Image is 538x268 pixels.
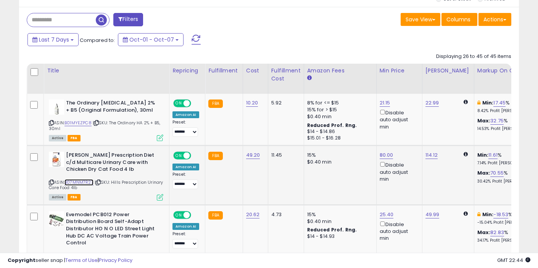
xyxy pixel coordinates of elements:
[246,67,265,75] div: Cost
[307,75,312,82] small: Amazon Fees.
[27,33,79,46] button: Last 7 Days
[172,223,199,230] div: Amazon AI
[477,151,489,159] b: Min:
[49,135,66,141] span: All listings currently available for purchase on Amazon
[477,117,491,124] b: Max:
[307,113,370,120] div: $0.40 min
[172,164,199,170] div: Amazon AI
[174,100,184,107] span: ON
[68,194,81,201] span: FBA
[47,67,166,75] div: Title
[172,172,199,189] div: Preset:
[493,211,508,218] a: -18.53
[174,212,184,218] span: ON
[401,13,440,26] button: Save View
[271,152,298,159] div: 11.45
[488,151,498,159] a: 11.61
[208,99,222,108] small: FBA
[271,67,301,83] div: Fulfillment Cost
[425,151,438,159] a: 114.12
[246,151,260,159] a: 49.20
[172,67,202,75] div: Repricing
[49,120,160,131] span: | SKU: The Ordinary HA 2% + B5, 30ml
[307,152,370,159] div: 15%
[66,152,159,175] b: [PERSON_NAME] Prescription Diet c/d Multicare Urinary Care with Chicken Dry Cat Food 4 lb
[307,159,370,165] div: $0.40 min
[446,16,470,23] span: Columns
[113,13,143,26] button: Filters
[307,67,373,75] div: Amazon Fees
[380,160,416,183] div: Disable auto adjust min
[172,231,199,249] div: Preset:
[68,135,81,141] span: FBA
[172,111,199,118] div: Amazon AI
[8,257,132,264] div: seller snap | |
[380,220,416,242] div: Disable auto adjust min
[49,99,64,115] img: 21D1xaLi1rL._SL40_.jpg
[307,233,370,240] div: $14 - $14.93
[190,152,202,159] span: OFF
[190,212,202,218] span: OFF
[118,33,184,46] button: Oct-01 - Oct-07
[65,257,98,264] a: Terms of Use
[307,128,370,135] div: $14 - $14.86
[99,257,132,264] a: Privacy Policy
[190,100,202,107] span: OFF
[307,122,357,128] b: Reduced Prof. Rng.
[490,169,504,177] a: 70.55
[307,218,370,225] div: $0.40 min
[425,67,471,75] div: [PERSON_NAME]
[208,211,222,220] small: FBA
[208,152,222,160] small: FBA
[307,226,357,233] b: Reduced Prof. Rng.
[49,152,163,200] div: ASIN:
[380,108,416,130] div: Disable auto adjust min
[39,36,69,43] span: Last 7 Days
[380,99,390,107] a: 21.15
[271,211,298,218] div: 4.73
[493,99,506,107] a: 17.45
[497,257,530,264] span: 2025-10-15 22:44 GMT
[477,169,491,177] b: Max:
[307,99,370,106] div: 8% for <= $15
[80,37,115,44] span: Compared to:
[425,211,440,218] a: 49.99
[307,106,370,113] div: 15% for > $15
[490,229,504,236] a: 82.83
[49,99,163,140] div: ASIN:
[66,99,159,116] b: The Ordinary [MEDICAL_DATA] 2% + B5 (Original Formulation), 30ml
[482,99,494,106] b: Min:
[441,13,477,26] button: Columns
[174,152,184,159] span: ON
[49,194,66,201] span: All listings currently available for purchase on Amazon
[172,120,199,137] div: Preset:
[380,67,419,75] div: Min Price
[380,211,394,218] a: 25.40
[49,179,163,191] span: | SKU: Hills Prescription Urinary Care Food 4lb
[436,53,511,60] div: Displaying 26 to 45 of 45 items
[477,229,491,236] b: Max:
[64,120,92,126] a: B01MYEZPC8
[482,211,494,218] b: Min:
[8,257,35,264] strong: Copyright
[66,211,159,249] b: Evemodel PCB012 Power Distribution Board Self-Adapt Distributor HO N O LED Street Light Hub DC AC...
[425,99,439,107] a: 22.99
[307,211,370,218] div: 15%
[271,99,298,106] div: 5.92
[246,211,260,218] a: 20.62
[380,151,393,159] a: 80.00
[307,135,370,141] div: $15.01 - $16.28
[246,99,258,107] a: 10.20
[64,179,93,186] a: B07MNM7R27
[478,13,511,26] button: Actions
[49,152,64,167] img: 41FqqBG8wpL._SL40_.jpg
[490,117,504,125] a: 32.75
[129,36,174,43] span: Oct-01 - Oct-07
[208,67,239,75] div: Fulfillment
[49,211,64,226] img: 51w8+E+4kHL._SL40_.jpg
